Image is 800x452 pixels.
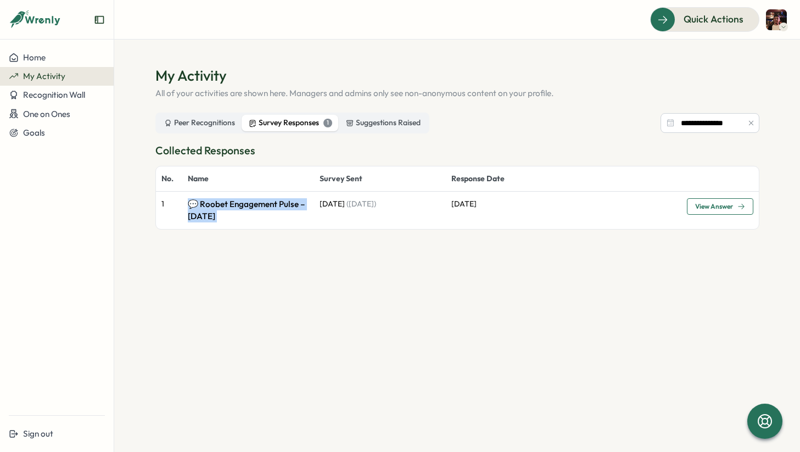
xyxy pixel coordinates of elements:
span: Quick Actions [684,12,743,26]
span: Sign out [23,428,53,439]
h1: My Activity [155,66,759,85]
button: Quick Actions [650,7,759,31]
td: [DATE] [314,192,446,229]
th: No. [156,166,182,192]
th: Name [182,166,314,192]
p: [DATE] [451,198,676,210]
div: Suggestions Raised [346,117,421,129]
p: 💬 Roobet Engagement Pulse – [DATE] [188,198,309,222]
div: Peer Recognitions [164,117,235,129]
p: All of your activities are shown here. Managers and admins only see non-anonymous content on your... [155,87,759,99]
img: Roman Chlapak [766,9,787,30]
span: Home [23,52,46,63]
span: ( [DATE] ) [345,199,376,209]
div: Survey Responses [249,117,332,129]
button: View Answer [687,198,753,215]
div: 1 [323,119,332,127]
span: Goals [23,127,45,138]
span: My Activity [23,71,65,81]
h3: Collected Responses [155,142,759,159]
th: Response Date [446,166,671,192]
span: View Answer [695,203,733,210]
td: 1 [156,192,182,229]
button: Expand sidebar [94,14,105,25]
th: Survey Sent [314,166,446,192]
span: Recognition Wall [23,90,85,100]
span: One on Ones [23,109,70,119]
